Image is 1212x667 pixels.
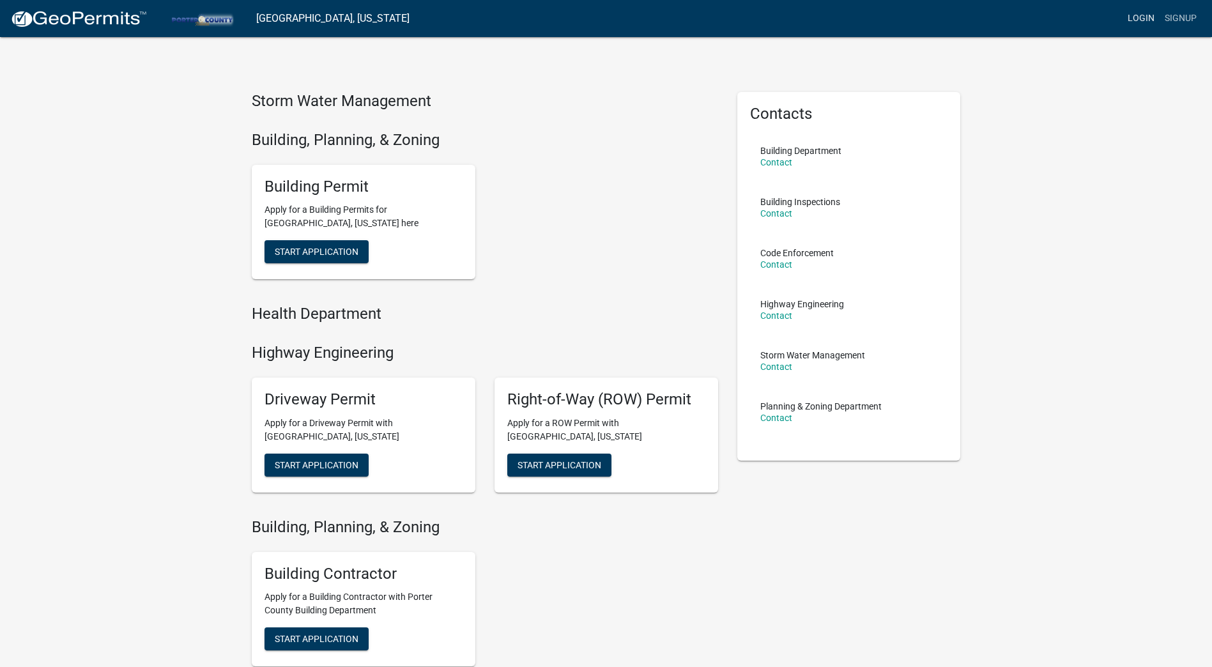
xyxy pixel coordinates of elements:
[760,208,792,218] a: Contact
[760,402,882,411] p: Planning & Zoning Department
[265,565,463,583] h5: Building Contractor
[252,131,718,149] h4: Building, Planning, & Zoning
[760,197,840,206] p: Building Inspections
[265,417,463,443] p: Apply for a Driveway Permit with [GEOGRAPHIC_DATA], [US_STATE]
[275,247,358,257] span: Start Application
[265,454,369,477] button: Start Application
[507,454,611,477] button: Start Application
[760,413,792,423] a: Contact
[265,178,463,196] h5: Building Permit
[1123,6,1160,31] a: Login
[252,92,718,111] h4: Storm Water Management
[265,203,463,230] p: Apply for a Building Permits for [GEOGRAPHIC_DATA], [US_STATE] here
[275,459,358,470] span: Start Application
[252,518,718,537] h4: Building, Planning, & Zoning
[252,344,718,362] h4: Highway Engineering
[760,249,834,257] p: Code Enforcement
[1160,6,1202,31] a: Signup
[750,105,948,123] h5: Contacts
[252,305,718,323] h4: Health Department
[760,351,865,360] p: Storm Water Management
[157,10,246,27] img: Porter County, Indiana
[265,590,463,617] p: Apply for a Building Contractor with Porter County Building Department
[265,627,369,650] button: Start Application
[256,8,410,29] a: [GEOGRAPHIC_DATA], [US_STATE]
[760,259,792,270] a: Contact
[507,390,705,409] h5: Right-of-Way (ROW) Permit
[760,146,841,155] p: Building Department
[760,157,792,167] a: Contact
[265,240,369,263] button: Start Application
[760,362,792,372] a: Contact
[760,300,844,309] p: Highway Engineering
[507,417,705,443] p: Apply for a ROW Permit with [GEOGRAPHIC_DATA], [US_STATE]
[518,459,601,470] span: Start Application
[265,390,463,409] h5: Driveway Permit
[275,634,358,644] span: Start Application
[760,310,792,321] a: Contact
